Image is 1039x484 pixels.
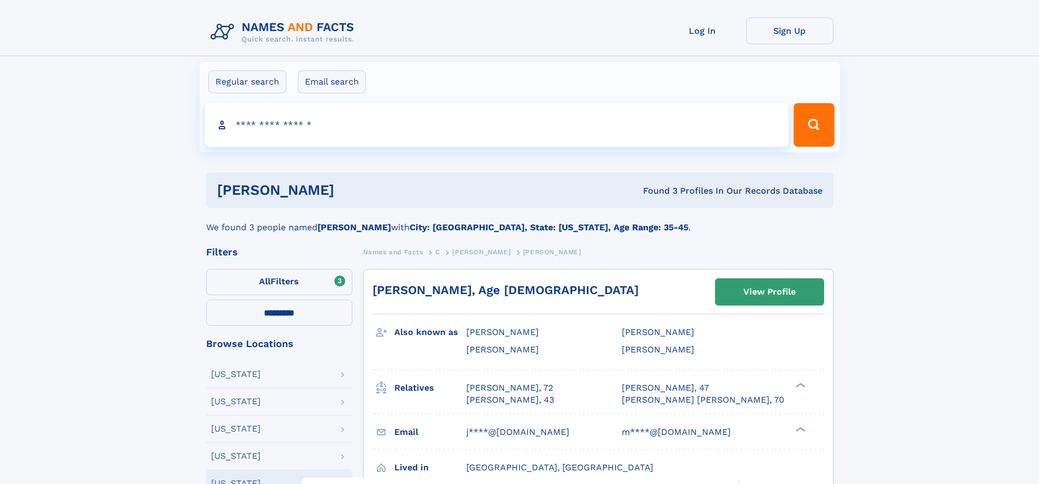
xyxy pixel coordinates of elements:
div: [US_STATE] [211,452,261,461]
a: Names and Facts [363,245,423,259]
a: [PERSON_NAME] [452,245,511,259]
span: C [435,248,440,256]
h3: Email [394,423,466,441]
a: [PERSON_NAME], 72 [466,382,553,394]
div: We found 3 people named with . [206,208,833,234]
a: C [435,245,440,259]
label: Filters [206,269,352,295]
h3: Relatives [394,379,466,397]
b: [PERSON_NAME] [317,222,391,232]
span: [PERSON_NAME] [452,248,511,256]
h1: [PERSON_NAME] [217,183,489,197]
div: Filters [206,247,352,257]
h3: Lived in [394,458,466,477]
input: search input [205,103,789,147]
div: Browse Locations [206,339,352,349]
div: [US_STATE] [211,425,261,433]
a: [PERSON_NAME] [PERSON_NAME], 70 [622,394,784,406]
span: [PERSON_NAME] [622,344,694,355]
a: Log In [659,17,746,44]
div: View Profile [743,279,796,304]
a: View Profile [716,279,824,305]
div: [US_STATE] [211,370,261,379]
span: [PERSON_NAME] [466,344,539,355]
b: City: [GEOGRAPHIC_DATA], State: [US_STATE], Age Range: 35-45 [410,222,688,232]
a: [PERSON_NAME], 47 [622,382,709,394]
span: All [259,276,271,286]
h3: Also known as [394,323,466,342]
a: Sign Up [746,17,833,44]
div: [US_STATE] [211,397,261,406]
div: ❯ [793,426,806,433]
span: [PERSON_NAME] [523,248,581,256]
div: Found 3 Profiles In Our Records Database [489,185,822,197]
div: ❯ [793,381,806,389]
a: [PERSON_NAME], Age [DEMOGRAPHIC_DATA] [373,283,639,297]
label: Regular search [208,70,286,93]
a: [PERSON_NAME], 43 [466,394,554,406]
label: Email search [298,70,366,93]
span: [GEOGRAPHIC_DATA], [GEOGRAPHIC_DATA] [466,462,653,473]
span: [PERSON_NAME] [622,327,694,337]
span: [PERSON_NAME] [466,327,539,337]
img: Logo Names and Facts [206,17,363,47]
button: Search Button [794,103,834,147]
